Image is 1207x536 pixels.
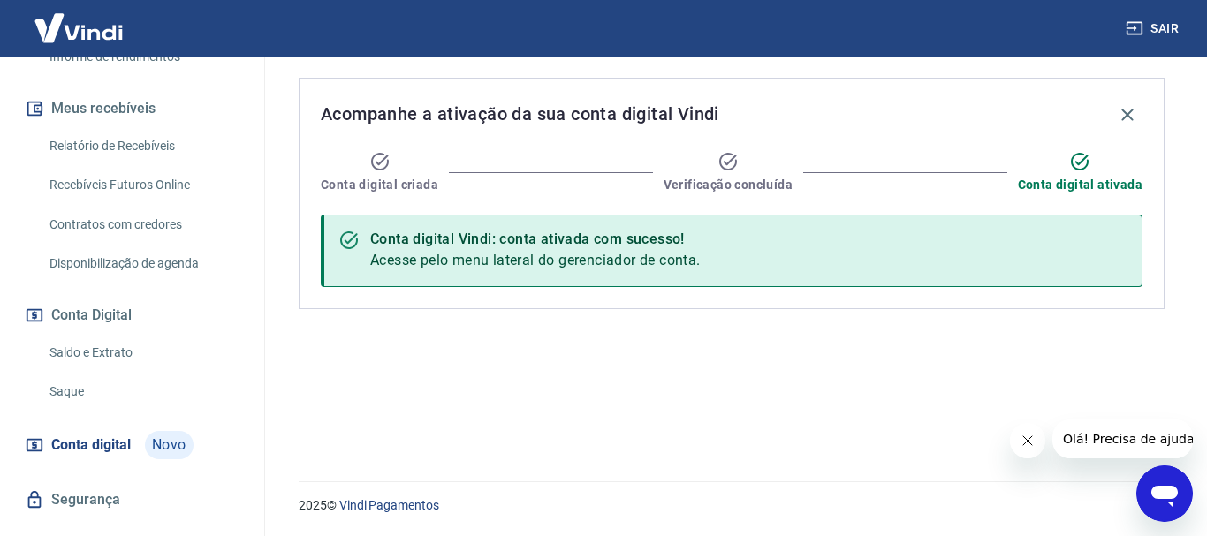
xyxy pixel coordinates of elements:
[21,296,243,335] button: Conta Digital
[42,245,243,282] a: Disponibilização de agenda
[370,229,701,250] div: Conta digital Vindi: conta ativada com sucesso!
[42,167,243,203] a: Recebíveis Futuros Online
[299,496,1165,515] p: 2025 ©
[664,176,793,193] span: Verificação concluída
[11,12,148,26] span: Olá! Precisa de ajuda?
[51,433,131,457] span: Conta digital
[145,431,194,459] span: Novo
[42,374,243,410] a: Saque
[1136,465,1193,522] iframe: Botão para abrir a janela de mensagens
[370,252,701,268] span: Acesse pelo menu lateral do gerenciador de conta.
[21,424,243,466] a: Conta digitalNovo
[339,498,439,512] a: Vindi Pagamentos
[1010,423,1045,458] iframe: Fechar mensagem
[21,89,243,128] button: Meus recebíveis
[42,207,243,243] a: Contratos com credores
[1018,176,1142,193] span: Conta digital ativada
[1122,12,1186,45] button: Sair
[42,128,243,164] a: Relatório de Recebíveis
[42,335,243,371] a: Saldo e Extrato
[1052,419,1193,458] iframe: Mensagem da empresa
[21,480,243,519] a: Segurança
[42,39,243,75] a: Informe de rendimentos
[21,1,136,55] img: Vindi
[321,176,438,193] span: Conta digital criada
[321,100,719,128] span: Acompanhe a ativação da sua conta digital Vindi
